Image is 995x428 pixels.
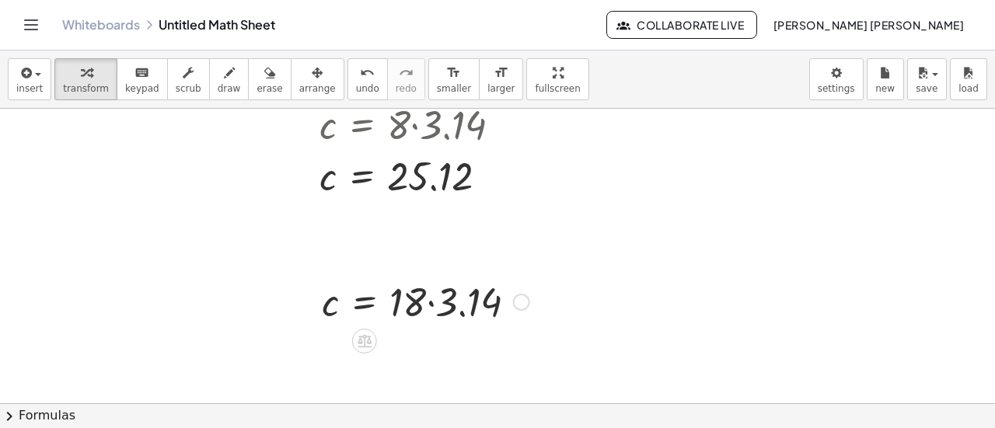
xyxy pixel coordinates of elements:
[606,11,757,39] button: Collaborate Live
[19,12,44,37] button: Toggle navigation
[526,58,588,100] button: fullscreen
[916,83,937,94] span: save
[218,83,241,94] span: draw
[867,58,904,100] button: new
[134,64,149,82] i: keyboard
[62,17,140,33] a: Whiteboards
[479,58,523,100] button: format_sizelarger
[437,83,471,94] span: smaller
[387,58,425,100] button: redoredo
[809,58,864,100] button: settings
[760,11,976,39] button: [PERSON_NAME] [PERSON_NAME]
[176,83,201,94] span: scrub
[875,83,895,94] span: new
[347,58,388,100] button: undoundo
[396,83,417,94] span: redo
[487,83,515,94] span: larger
[352,329,377,353] div: Apply the same math to both sides of the equation
[818,83,855,94] span: settings
[209,58,250,100] button: draw
[428,58,480,100] button: format_sizesmaller
[125,83,159,94] span: keypad
[257,83,282,94] span: erase
[773,18,964,32] span: [PERSON_NAME] [PERSON_NAME]
[299,83,336,94] span: arrange
[360,64,375,82] i: undo
[16,83,43,94] span: insert
[446,64,461,82] i: format_size
[399,64,414,82] i: redo
[950,58,987,100] button: load
[8,58,51,100] button: insert
[535,83,580,94] span: fullscreen
[620,18,744,32] span: Collaborate Live
[291,58,344,100] button: arrange
[356,83,379,94] span: undo
[494,64,508,82] i: format_size
[63,83,109,94] span: transform
[117,58,168,100] button: keyboardkeypad
[958,83,979,94] span: load
[54,58,117,100] button: transform
[248,58,291,100] button: erase
[167,58,210,100] button: scrub
[907,58,947,100] button: save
